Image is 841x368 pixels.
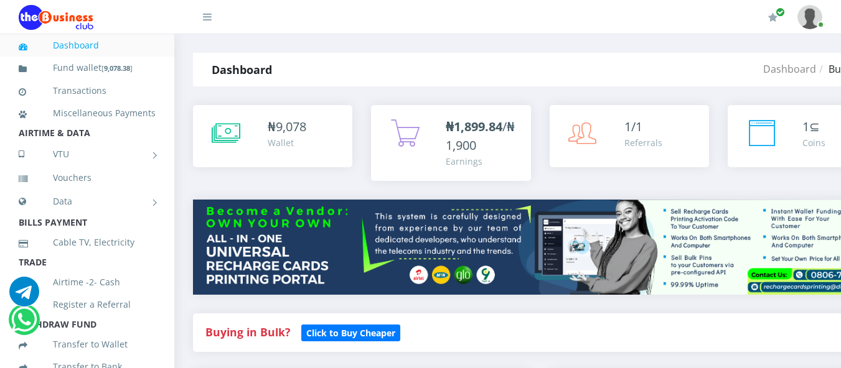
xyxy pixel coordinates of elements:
a: Transfer to Wallet [19,330,156,359]
a: Chat for support [11,314,37,334]
a: ₦9,078 Wallet [193,105,352,167]
small: [ ] [101,63,133,73]
a: Cable TV, Electricity [19,228,156,257]
strong: Dashboard [212,62,272,77]
a: Register a Referral [19,290,156,319]
span: 9,078 [276,118,306,135]
a: VTU [19,139,156,170]
span: /₦1,900 [446,118,515,154]
a: Airtime -2- Cash [19,268,156,297]
div: ⊆ [802,117,825,136]
img: Logo [19,5,93,30]
div: Wallet [268,136,306,149]
strong: Buying in Bulk? [205,324,290,339]
img: User [797,5,822,29]
a: Transactions [19,76,156,105]
a: Dashboard [763,62,816,76]
span: 1/1 [624,118,642,135]
i: Renew/Upgrade Subscription [768,12,778,22]
a: 1/1 Referrals [550,105,709,167]
a: Click to Buy Cheaper [301,324,400,339]
span: Renew/Upgrade Subscription [776,7,785,17]
a: Fund wallet[9,078.38] [19,53,156,83]
b: Click to Buy Cheaper [306,327,395,339]
div: Earnings [446,155,518,168]
a: Chat for support [9,286,39,306]
div: Referrals [624,136,662,149]
a: ₦1,899.84/₦1,900 Earnings [371,105,530,181]
b: ₦1,899.84 [446,118,502,135]
div: ₦ [268,117,306,136]
span: 1 [802,118,809,135]
a: Data [19,186,156,217]
a: Vouchers [19,163,156,192]
a: Miscellaneous Payments [19,99,156,127]
div: Coins [802,136,825,149]
a: Dashboard [19,31,156,60]
b: 9,078.38 [104,63,130,73]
